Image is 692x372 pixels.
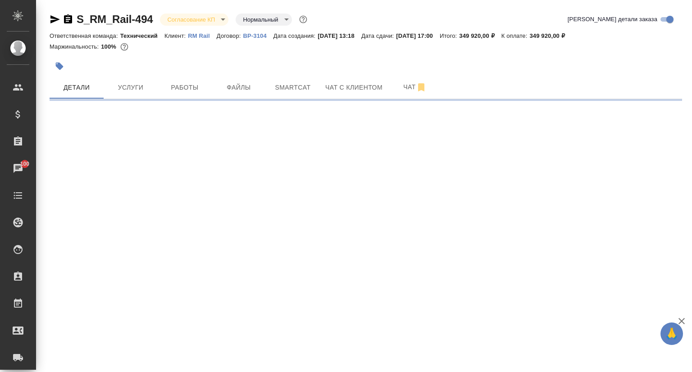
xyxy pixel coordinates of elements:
[15,159,35,168] span: 100
[361,32,396,39] p: Дата сдачи:
[164,32,188,39] p: Клиент:
[163,82,206,93] span: Работы
[77,13,153,25] a: S_RM_Rail-494
[55,82,98,93] span: Детали
[50,43,101,50] p: Маржинальность:
[393,82,437,93] span: Чат
[164,16,218,23] button: Согласование КП
[529,32,571,39] p: 349 920,00 ₽
[459,32,501,39] p: 349 920,00 ₽
[440,32,459,39] p: Итого:
[188,32,217,39] a: RM Rail
[240,16,281,23] button: Нормальный
[396,32,440,39] p: [DATE] 17:00
[243,32,273,39] a: ВР-3104
[501,32,530,39] p: К оплате:
[120,32,164,39] p: Технический
[273,32,318,39] p: Дата создания:
[63,14,73,25] button: Скопировать ссылку
[664,324,679,343] span: 🙏
[271,82,314,93] span: Smartcat
[50,14,60,25] button: Скопировать ссылку для ЯМессенджера
[325,82,382,93] span: Чат с клиентом
[318,32,361,39] p: [DATE] 13:18
[568,15,657,24] span: [PERSON_NAME] детали заказа
[236,14,291,26] div: Согласование КП
[109,82,152,93] span: Услуги
[217,32,243,39] p: Договор:
[160,14,228,26] div: Согласование КП
[416,82,427,93] svg: Отписаться
[101,43,118,50] p: 100%
[217,82,260,93] span: Файлы
[2,157,34,180] a: 100
[118,41,130,53] button: 0.00 RUB;
[660,322,683,345] button: 🙏
[50,32,120,39] p: Ответственная команда:
[297,14,309,25] button: Доп статусы указывают на важность/срочность заказа
[50,56,69,76] button: Добавить тэг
